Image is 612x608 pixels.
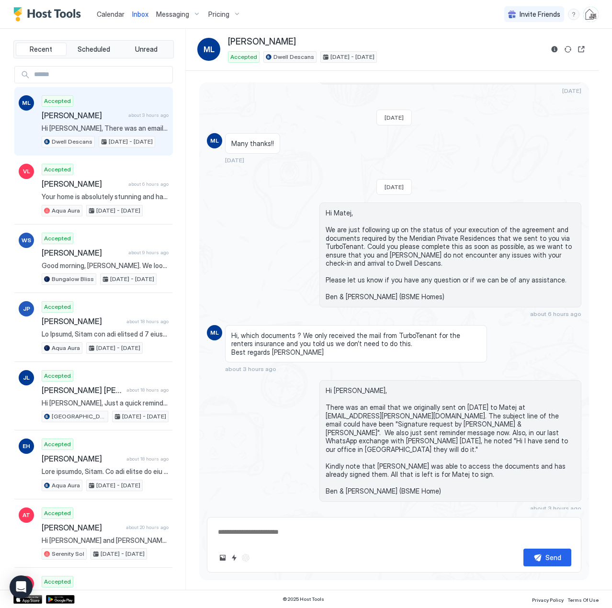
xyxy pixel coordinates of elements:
span: Serenity Sol [52,550,84,558]
button: Sync reservation [562,44,574,55]
span: Hi Matej, We are just following up on the status of your execution of the agreement and documents... [326,209,575,301]
span: Aqua Aura [52,206,80,215]
span: about 18 hours ago [126,387,169,393]
span: [PERSON_NAME] [42,316,123,326]
button: Open reservation [576,44,587,55]
div: menu [568,9,579,20]
span: [PERSON_NAME] [42,111,125,120]
span: [GEOGRAPHIC_DATA] [52,412,106,421]
a: Calendar [97,9,125,19]
a: Host Tools Logo [13,7,85,22]
div: Open Intercom Messenger [10,575,33,598]
span: [DATE] - [DATE] [96,206,140,215]
span: Hi [PERSON_NAME], There was an email that we originally sent on [DATE] to Matej at [EMAIL_ADDRESS... [326,386,575,495]
span: about 20 hours ago [126,524,169,530]
span: Good morning, [PERSON_NAME]. We look forward to welcoming you at [GEOGRAPHIC_DATA] later [DATE]. ... [42,261,169,270]
span: Dwell Descans [273,53,314,61]
span: about 3 hours ago [128,112,169,118]
span: Dwell Descans [52,137,92,146]
span: [PERSON_NAME] [42,523,122,532]
span: [DATE] - [DATE] [96,481,140,490]
span: [DATE] [385,114,404,121]
button: Reservation information [549,44,560,55]
button: Unread [121,43,171,56]
span: [DATE] - [DATE] [96,344,140,352]
span: [PERSON_NAME] [PERSON_NAME] [42,385,123,395]
span: [DATE] - [DATE] [122,412,166,421]
span: ML [210,136,219,145]
span: about 6 hours ago [530,310,581,317]
span: VL [23,167,30,176]
span: [DATE] - [DATE] [330,53,374,61]
button: Scheduled [68,43,119,56]
span: Bungalow Bliss [52,275,94,283]
span: Scheduled [78,45,110,54]
a: App Store [13,595,42,604]
div: tab-group [13,40,174,58]
span: Messaging [156,10,189,19]
span: Unread [135,45,158,54]
span: Your home is absolutely stunning and has everything we’re looking for, pool/spa, beautiful aesthe... [42,192,169,201]
span: Accepted [44,165,71,174]
a: Inbox [132,9,148,19]
span: ML [204,44,215,55]
span: [DATE] - [DATE] [110,275,154,283]
span: [DATE] [385,183,404,191]
span: about 3 hours ago [225,365,276,372]
button: Recent [16,43,67,56]
div: Send [545,552,561,563]
span: JL [23,373,30,382]
span: ML [22,99,31,107]
span: Inbox [132,10,148,18]
span: [PERSON_NAME] [42,248,125,258]
span: JP [23,304,30,313]
span: Invite Friends [520,10,560,19]
span: about 9 hours ago [128,249,169,256]
span: Hi [PERSON_NAME], Just a quick reminder that check-out from [GEOGRAPHIC_DATA] is [DATE] before 11... [42,399,169,407]
span: Lo Ipsumd, Sitam con adi elitsed d 7 eiusm temp inc 7 utlabo et Dolo Magn aliq Eni, Adminimv 86qu... [42,330,169,338]
span: Accepted [44,577,71,586]
a: Terms Of Use [567,594,599,604]
span: about 18 hours ago [126,456,169,462]
button: Upload image [217,552,228,563]
span: Accepted [44,234,71,243]
span: Accepted [44,372,71,380]
span: Many thanks!! [231,139,274,148]
span: Accepted [44,303,71,311]
span: [DATE] - [DATE] [109,137,153,146]
span: [PERSON_NAME] [42,454,123,463]
span: Privacy Policy [532,597,564,603]
span: [PERSON_NAME] [42,179,125,189]
span: [DATE] [562,87,581,94]
span: Hi [PERSON_NAME] and [PERSON_NAME]! My name is [PERSON_NAME]. Im from [GEOGRAPHIC_DATA], [GEOGRAP... [42,536,169,545]
span: ML [210,328,219,337]
span: [DATE] - [DATE] [101,550,145,558]
span: Terms Of Use [567,597,599,603]
a: Privacy Policy [532,594,564,604]
span: Lore ipsumdo, Sitam. Co adi elitse do eiu temp inc utlab, et dolore ma aliqu eni admin ven quisno... [42,467,169,476]
span: about 3 hours ago [530,505,581,512]
button: Quick reply [228,552,240,563]
span: about 18 hours ago [126,318,169,325]
span: WS [22,236,31,245]
span: Recent [30,45,52,54]
span: Aqua Aura [52,344,80,352]
span: about 6 hours ago [128,181,169,187]
span: Accepted [44,97,71,105]
div: User profile [583,7,599,22]
span: [DATE] [225,157,244,164]
span: Accepted [230,53,257,61]
span: AT [23,511,30,519]
span: [PERSON_NAME] [228,36,296,47]
a: Google Play Store [46,595,75,604]
span: Aqua Aura [52,481,80,490]
span: Hi [PERSON_NAME], There was an email that we originally sent on [DATE] to Matej at [EMAIL_ADDRESS... [42,124,169,133]
span: © 2025 Host Tools [283,596,324,602]
span: Accepted [44,509,71,518]
span: Accepted [44,440,71,449]
span: Calendar [97,10,125,18]
span: Pricing [208,10,229,19]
